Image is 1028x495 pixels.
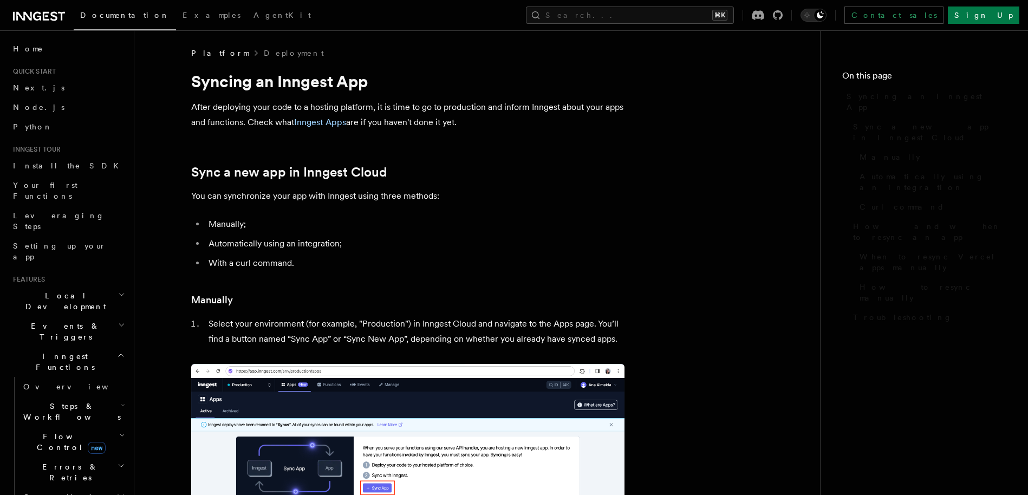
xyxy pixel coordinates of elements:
[191,165,387,180] a: Sync a new app in Inngest Cloud
[853,312,952,323] span: Troubleshooting
[860,251,1006,273] span: When to resync Vercel apps manually
[13,43,43,54] span: Home
[191,188,624,204] p: You can synchronize your app with Inngest using three methods:
[860,201,945,212] span: Curl command
[526,6,734,24] button: Search...⌘K
[855,197,1006,217] a: Curl command
[264,48,324,58] a: Deployment
[948,6,1019,24] a: Sign Up
[19,457,127,487] button: Errors & Retries
[13,122,53,131] span: Python
[80,11,170,19] span: Documentation
[294,117,346,127] a: Inngest Apps
[9,117,127,136] a: Python
[855,167,1006,197] a: Automatically using an integration
[88,442,106,454] span: new
[9,145,61,154] span: Inngest tour
[860,171,1006,193] span: Automatically using an integration
[9,156,127,175] a: Install the SDK
[19,461,118,483] span: Errors & Retries
[9,347,127,377] button: Inngest Functions
[9,275,45,284] span: Features
[253,11,311,19] span: AgentKit
[847,91,1006,113] span: Syncing an Inngest App
[9,175,127,206] a: Your first Functions
[19,396,127,427] button: Steps & Workflows
[842,87,1006,117] a: Syncing an Inngest App
[205,236,624,251] li: Automatically using an integration;
[191,71,624,91] h1: Syncing an Inngest App
[9,39,127,58] a: Home
[13,83,64,92] span: Next.js
[855,247,1006,277] a: When to resync Vercel apps manually
[849,217,1006,247] a: How and when to resync an app
[13,161,125,170] span: Install the SDK
[9,290,118,312] span: Local Development
[9,97,127,117] a: Node.js
[19,427,127,457] button: Flow Controlnew
[19,431,119,453] span: Flow Control
[849,117,1006,147] a: Sync a new app in Inngest Cloud
[9,351,117,373] span: Inngest Functions
[19,377,127,396] a: Overview
[19,401,121,422] span: Steps & Workflows
[13,242,106,261] span: Setting up your app
[855,277,1006,308] a: How to resync manually
[853,121,1006,143] span: Sync a new app in Inngest Cloud
[849,308,1006,327] a: Troubleshooting
[9,321,118,342] span: Events & Triggers
[74,3,176,30] a: Documentation
[9,286,127,316] button: Local Development
[9,316,127,347] button: Events & Triggers
[860,152,920,162] span: Manually
[860,282,1006,303] span: How to resync manually
[247,3,317,29] a: AgentKit
[183,11,240,19] span: Examples
[9,236,127,266] a: Setting up your app
[855,147,1006,167] a: Manually
[191,292,233,308] a: Manually
[191,48,249,58] span: Platform
[712,10,727,21] kbd: ⌘K
[9,206,127,236] a: Leveraging Steps
[205,256,624,271] li: With a curl command.
[205,316,624,347] li: Select your environment (for example, "Production") in Inngest Cloud and navigate to the Apps pag...
[844,6,944,24] a: Contact sales
[13,181,77,200] span: Your first Functions
[9,67,56,76] span: Quick start
[191,100,624,130] p: After deploying your code to a hosting platform, it is time to go to production and inform Innges...
[801,9,827,22] button: Toggle dark mode
[176,3,247,29] a: Examples
[13,211,105,231] span: Leveraging Steps
[13,103,64,112] span: Node.js
[9,78,127,97] a: Next.js
[853,221,1006,243] span: How and when to resync an app
[205,217,624,232] li: Manually;
[23,382,135,391] span: Overview
[842,69,1006,87] h4: On this page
